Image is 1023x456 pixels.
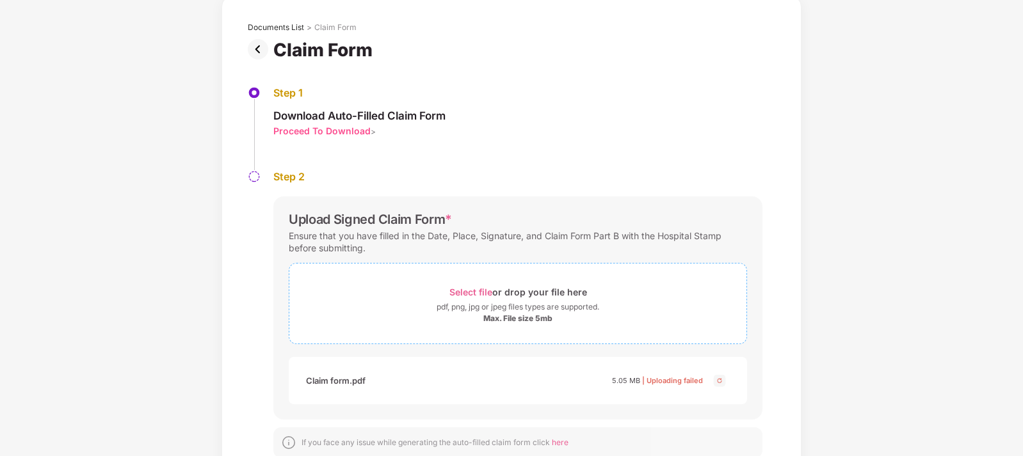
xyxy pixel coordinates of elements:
div: pdf, png, jpg or jpeg files types are supported. [437,301,599,313]
span: Select fileor drop your file herepdf, png, jpg or jpeg files types are supported.Max. File size 5mb [289,273,746,334]
span: | Uploading failed [642,376,703,385]
img: svg+xml;base64,PHN2ZyBpZD0iSW5mb18tXzMyeDMyIiBkYXRhLW5hbWU9IkluZm8gLSAzMngzMiIgeG1sbnM9Imh0dHA6Ly... [281,435,296,450]
div: > [307,22,312,33]
div: Upload Signed Claim Form [289,212,452,227]
div: Claim Form [314,22,357,33]
img: svg+xml;base64,PHN2ZyBpZD0iUHJldi0zMngzMiIgeG1sbnM9Imh0dHA6Ly93d3cudzMub3JnLzIwMDAvc3ZnIiB3aWR0aD... [248,39,273,59]
div: Step 2 [273,170,762,184]
span: here [552,437,568,447]
div: Claim form.pdf [306,370,366,391]
img: svg+xml;base64,PHN2ZyBpZD0iU3RlcC1BY3RpdmUtMzJ4MzIiIHhtbG5zPSJodHRwOi8vd3d3LnczLm9yZy8yMDAwL3N2Zy... [248,86,261,99]
div: Step 1 [273,86,446,100]
img: svg+xml;base64,PHN2ZyBpZD0iQ3Jvc3MtMjR4MjQiIHhtbG5zPSJodHRwOi8vd3d3LnczLm9yZy8yMDAwL3N2ZyIgd2lkdG... [712,373,727,388]
div: Proceed To Download [273,125,371,137]
span: Select file [449,287,492,297]
span: 5.05 MB [612,376,640,385]
div: Max. File size 5mb [483,313,552,324]
div: If you face any issue while generating the auto-filled claim form click [302,437,568,448]
div: or drop your file here [449,283,587,301]
div: Claim Form [273,39,378,61]
div: Download Auto-Filled Claim Form [273,109,446,123]
div: Ensure that you have filled in the Date, Place, Signature, and Claim Form Part B with the Hospita... [289,227,747,256]
span: > [371,127,376,136]
img: svg+xml;base64,PHN2ZyBpZD0iU3RlcC1QZW5kaW5nLTMyeDMyIiB4bWxucz0iaHR0cDovL3d3dy53My5vcmcvMjAwMC9zdm... [248,170,261,183]
div: Documents List [248,22,304,33]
